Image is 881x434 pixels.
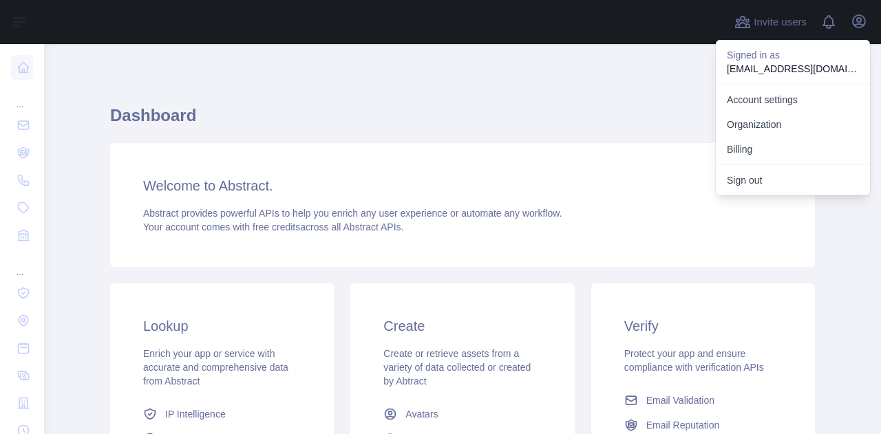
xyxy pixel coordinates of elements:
p: Signed in as [727,48,859,62]
span: Invite users [754,14,807,30]
button: Sign out [716,168,870,193]
span: free credits [253,221,300,232]
a: Avatars [378,402,546,426]
span: Protect your app and ensure compliance with verification APIs [624,348,764,373]
span: Avatars [405,407,438,421]
span: Abstract provides powerful APIs to help you enrich any user experience or automate any workflow. [143,208,562,219]
div: ... [11,250,33,278]
h1: Dashboard [110,105,815,138]
span: Email Validation [646,393,714,407]
p: [EMAIL_ADDRESS][DOMAIN_NAME] [727,62,859,76]
h3: Lookup [143,316,301,336]
button: Invite users [732,11,809,33]
a: Organization [716,112,870,137]
a: Email Validation [619,388,787,413]
button: Billing [716,137,870,162]
a: IP Intelligence [138,402,306,426]
div: ... [11,83,33,110]
span: IP Intelligence [165,407,226,421]
h3: Verify [624,316,782,336]
span: Your account comes with across all Abstract APIs. [143,221,403,232]
span: Enrich your app or service with accurate and comprehensive data from Abstract [143,348,288,387]
h3: Create [383,316,541,336]
h3: Welcome to Abstract. [143,176,782,195]
span: Create or retrieve assets from a variety of data collected or created by Abtract [383,348,531,387]
span: Email Reputation [646,418,720,432]
a: Account settings [716,87,870,112]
